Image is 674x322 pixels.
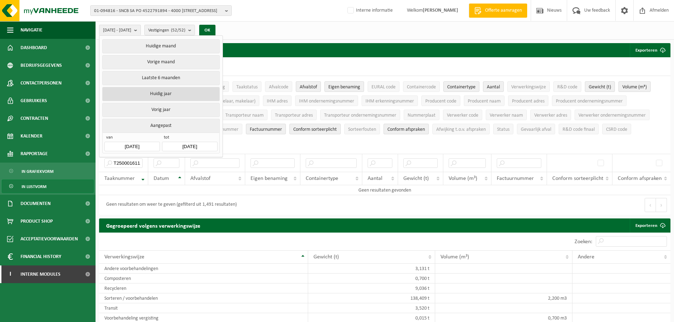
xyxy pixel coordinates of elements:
[486,110,527,120] button: Verwerker naamVerwerker naam: Activate to sort
[2,164,94,178] a: In grafiekvorm
[552,176,603,181] span: Conform sorteerplicht
[21,21,42,39] span: Navigatie
[630,43,670,57] button: Exporteren
[7,265,13,283] span: I
[102,87,219,101] button: Huidig jaar
[21,110,48,127] span: Contracten
[22,180,46,193] span: In lijstvorm
[408,113,436,118] span: Nummerplaat
[102,39,219,53] button: Huidige maand
[102,119,219,133] button: Aangepast
[103,199,237,211] div: Geen resultaten om weer te geven (gefilterd uit 1,491 resultaten)
[102,55,219,69] button: Vorige maand
[250,176,288,181] span: Eigen benaming
[104,135,160,142] span: van
[328,84,360,90] span: Eigen benaming
[425,99,456,104] span: Producent code
[371,84,396,90] span: EURAL code
[443,110,482,120] button: Verwerker codeVerwerker code: Activate to sort
[563,127,595,132] span: R&D code finaal
[440,254,469,260] span: Volume (m³)
[94,6,222,16] span: 01-094816 - SNCB SA PO 4522791894 - 4000 [STREET_ADDRESS]
[421,95,460,106] button: Producent codeProducent code: Activate to sort
[346,5,393,16] label: Interne informatie
[362,95,418,106] button: IHM erkenningsnummerIHM erkenningsnummer: Activate to sort
[384,124,429,134] button: Conform afspraken : Activate to sort
[104,254,144,260] span: Verwerkingswijze
[324,113,396,118] span: Transporteur ondernemingsnummer
[320,110,400,120] button: Transporteur ondernemingsnummerTransporteur ondernemingsnummer : Activate to sort
[490,113,523,118] span: Verwerker naam
[21,74,62,92] span: Contactpersonen
[190,176,211,181] span: Afvalstof
[102,103,219,117] button: Vorig jaar
[449,176,477,181] span: Volume (m³)
[656,198,667,212] button: Next
[324,81,364,92] button: Eigen benamingEigen benaming: Activate to sort
[432,124,490,134] button: Afwijking t.o.v. afsprakenAfwijking t.o.v. afspraken: Activate to sort
[497,176,534,181] span: Factuurnummer
[232,81,261,92] button: TaakstatusTaakstatus: Activate to sort
[622,84,647,90] span: Volume (m³)
[575,110,650,120] button: Verwerker ondernemingsnummerVerwerker ondernemingsnummer: Activate to sort
[22,165,53,178] span: In grafiekvorm
[99,293,308,303] td: Sorteren / voorbehandelen
[21,195,51,212] span: Documenten
[606,127,627,132] span: CSRD code
[403,81,440,92] button: ContainercodeContainercode: Activate to sort
[102,71,219,85] button: Laatste 6 maanden
[559,124,599,134] button: R&D code finaalR&amp;D code finaal: Activate to sort
[308,264,435,274] td: 3,131 t
[469,4,527,18] a: Offerte aanvragen
[236,84,258,90] span: Taakstatus
[365,99,414,104] span: IHM erkenningsnummer
[589,84,611,90] span: Gewicht (t)
[575,239,592,245] label: Zoeken:
[578,113,646,118] span: Verwerker ondernemingsnummer
[534,113,567,118] span: Verwerker adres
[104,176,135,181] span: Taaknummer
[21,145,48,163] span: Rapportage
[403,176,429,181] span: Gewicht (t)
[512,99,545,104] span: Producent adres
[103,25,131,36] span: [DATE] - [DATE]
[447,113,478,118] span: Verwerker code
[511,84,546,90] span: Verwerkingswijze
[435,293,572,303] td: 2,200 m3
[308,274,435,283] td: 0,700 t
[313,254,339,260] span: Gewicht (t)
[493,124,513,134] button: StatusStatus: Activate to sort
[306,176,338,181] span: Containertype
[99,283,308,293] td: Recycleren
[300,84,317,90] span: Afvalstof
[483,7,524,14] span: Offerte aanvragen
[21,212,53,230] span: Product Shop
[447,84,476,90] span: Containertype
[296,81,321,92] button: AfvalstofAfvalstof: Activate to sort
[225,113,264,118] span: Transporteur naam
[162,135,217,142] span: tot
[144,25,195,35] button: Vestigingen(52/52)
[275,113,313,118] span: Transporteur adres
[407,84,436,90] span: Containercode
[21,57,62,74] span: Bedrijfsgegevens
[299,99,354,104] span: IHM ondernemingsnummer
[483,81,504,92] button: AantalAantal: Activate to sort
[250,127,282,132] span: Factuurnummer
[578,254,594,260] span: Andere
[618,176,662,181] span: Conform afspraken
[308,293,435,303] td: 138,409 t
[344,124,380,134] button: SorteerfoutenSorteerfouten: Activate to sort
[271,110,317,120] button: Transporteur adresTransporteur adres: Activate to sort
[21,92,47,110] span: Gebruikers
[289,124,341,134] button: Conform sorteerplicht : Activate to sort
[630,218,670,233] a: Exporteren
[263,95,292,106] button: IHM adresIHM adres: Activate to sort
[21,127,42,145] span: Kalender
[517,124,555,134] button: Gevaarlijk afval : Activate to sort
[553,81,581,92] button: R&D codeR&amp;D code: Activate to sort
[293,127,337,132] span: Conform sorteerplicht
[387,127,425,132] span: Conform afspraken
[265,81,292,92] button: AfvalcodeAfvalcode: Activate to sort
[221,110,267,120] button: Transporteur naamTransporteur naam: Activate to sort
